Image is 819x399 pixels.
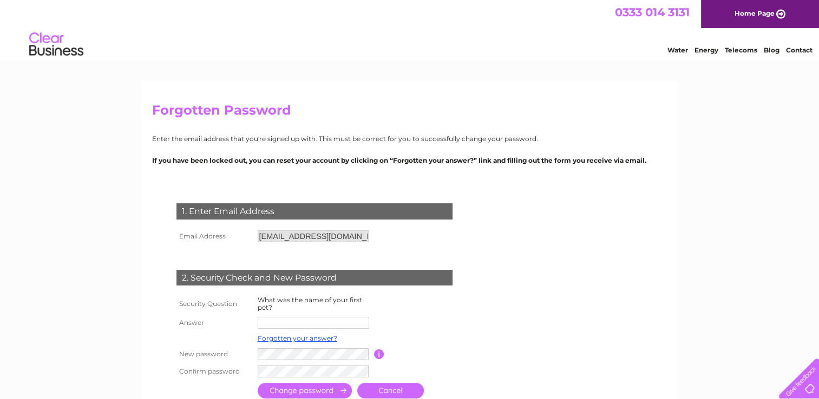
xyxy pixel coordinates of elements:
input: Information [374,349,384,359]
div: 1. Enter Email Address [176,203,453,220]
a: Energy [694,46,718,54]
h2: Forgotten Password [152,103,667,123]
input: Submit [258,383,352,398]
a: 0333 014 3131 [615,5,690,19]
p: Enter the email address that you're signed up with. This must be correct for you to successfully ... [152,134,667,144]
p: If you have been locked out, you can reset your account by clicking on “Forgotten your answer?” l... [152,155,667,165]
a: Cancel [357,383,424,398]
a: Contact [786,46,813,54]
th: Security Question [174,294,255,314]
th: Confirm password [174,363,255,380]
div: 2. Security Check and New Password [176,270,453,286]
a: Blog [764,46,779,54]
a: Forgotten your answer? [258,334,337,342]
div: Clear Business is a trading name of Verastar Limited (registered in [GEOGRAPHIC_DATA] No. 3667643... [154,6,666,52]
a: Water [667,46,688,54]
label: What was the name of your first pet? [258,296,362,311]
a: Telecoms [725,46,757,54]
th: Answer [174,314,255,331]
th: Email Address [174,228,255,245]
th: New password [174,345,255,363]
img: logo.png [29,28,84,61]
